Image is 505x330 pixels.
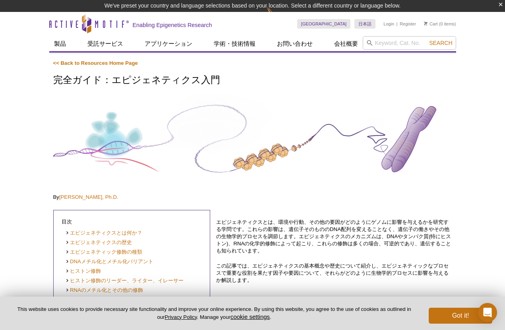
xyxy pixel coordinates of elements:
[272,36,317,51] a: お問い合わせ
[53,75,452,86] h1: 完全ガイド：エピジェネティクス入門
[164,314,197,320] a: Privacy Policy
[216,219,452,254] p: エピジェネティクスとは、環境や行動、その他の要因がどのようにゲノムに影響を与えるかを研究する学問です。これらの影響は、遺伝子そのもののDNA配列を変えることなく、遺伝子の働きやその他の生物学的プ...
[66,268,101,275] a: ヒストン修飾
[424,21,428,25] img: Your Cart
[66,229,143,237] a: エピジェネティクスとは何か？
[53,94,452,184] img: Complete Guide to Understanding Epigenetics
[83,36,128,51] a: 受託サービス
[354,19,375,29] a: 日本語
[478,303,497,322] div: Open Intercom Messenger
[66,239,132,247] a: エピジェネティクスの歴史
[133,21,212,29] h2: Enabling Epigenetics Research
[53,194,452,201] p: By
[66,248,143,256] a: エピジェネティック修飾の種類
[216,262,452,284] p: この記事では、エピジェネティクスの基本概念や歴史について紹介し、エピジェネティックなプロセスで重要な役割を果たす因子や要因について、それらがどのように生物学的プロセスに影響を与えるか解説します。
[66,258,153,266] a: DNAメチル化とメチル化バリアント
[59,194,118,200] a: [PERSON_NAME], Ph.D.
[66,277,184,285] a: ヒストン修飾のリーダー、ライター、イレーサー
[429,308,492,324] button: Got it!
[429,40,452,46] span: Search
[62,218,202,225] p: 目次
[424,19,456,29] li: (0 items)
[400,21,416,27] a: Register
[140,36,197,51] a: アプリケーション
[383,21,394,27] a: Login
[363,36,456,50] input: Keyword, Cat. No.
[230,313,270,320] button: cookie settings
[209,36,260,51] a: 学術・技術情報
[53,60,138,66] a: << Back to Resources Home Page
[297,19,351,29] a: [GEOGRAPHIC_DATA]
[427,39,455,47] button: Search
[397,19,398,29] li: |
[49,36,71,51] a: 製品
[424,21,438,27] a: Cart
[13,306,416,321] p: This website uses cookies to provide necessary site functionality and improve your online experie...
[329,36,363,51] a: 会社概要
[267,6,288,25] img: Change Here
[66,287,143,294] a: RNAのメチル化とその他の修飾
